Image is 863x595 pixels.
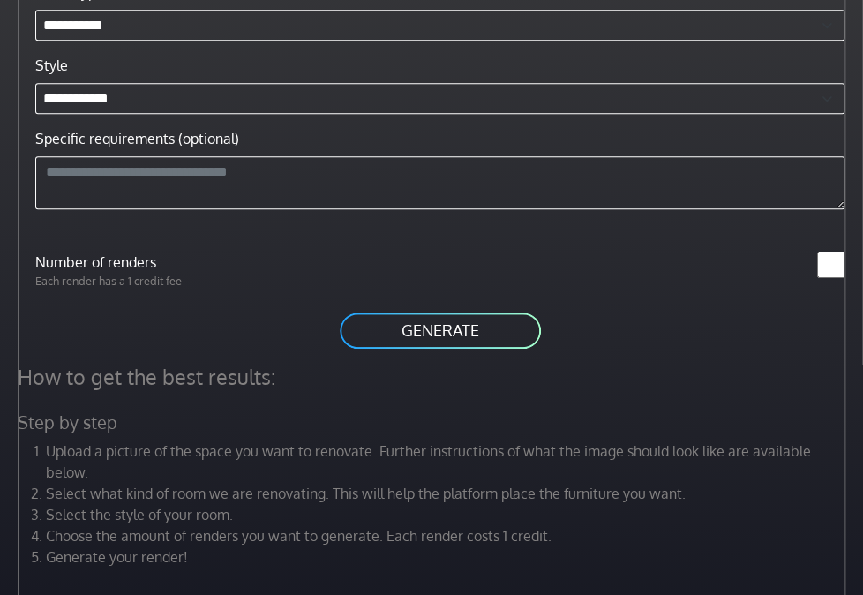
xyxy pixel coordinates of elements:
button: GENERATE [338,311,543,350]
li: Upload a picture of the space you want to renovate. Further instructions of what the image should... [46,441,850,483]
li: Select the style of your room. [46,504,850,525]
label: Style [35,55,68,76]
h5: Step by step [7,411,860,433]
li: Generate your render! [46,546,850,568]
li: Choose the amount of renders you want to generate. Each render costs 1 credit. [46,525,850,546]
label: Specific requirements (optional) [35,128,239,149]
label: Number of renders [25,252,440,273]
h4: How to get the best results: [7,365,860,390]
p: Each render has a 1 credit fee [25,273,440,290]
li: Select what kind of room we are renovating. This will help the platform place the furniture you w... [46,483,850,504]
